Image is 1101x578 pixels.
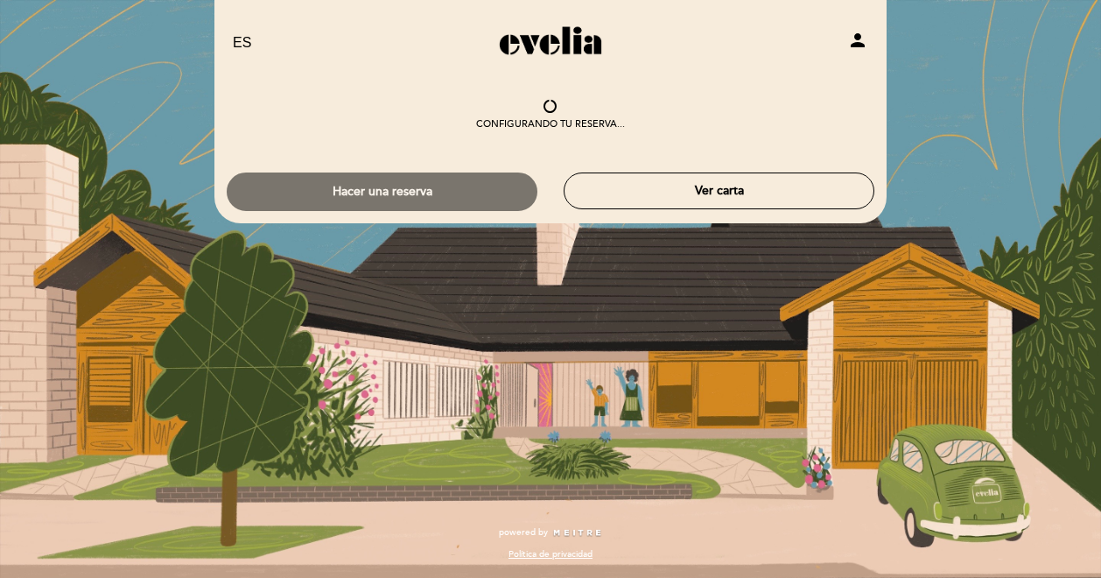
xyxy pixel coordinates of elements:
button: Ver carta [564,173,874,209]
img: MEITRE [552,529,602,538]
a: powered by [499,526,602,539]
a: Evelia [441,19,660,67]
div: Configurando tu reserva... [476,117,625,131]
button: Hacer una reserva [227,173,537,211]
button: person [847,30,868,57]
span: powered by [499,526,548,539]
a: Política de privacidad [508,548,593,560]
i: person [847,30,868,51]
